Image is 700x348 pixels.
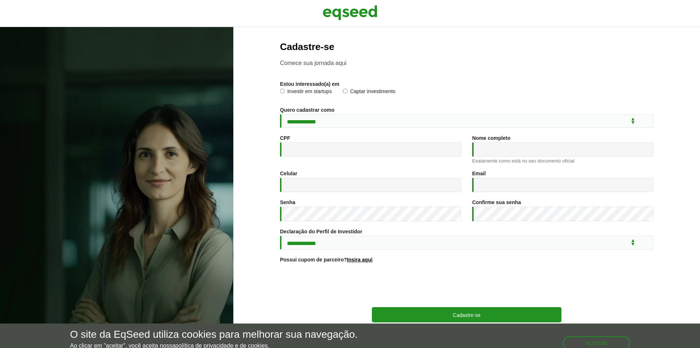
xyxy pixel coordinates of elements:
label: Estou interessado(a) em [280,81,339,87]
h5: O site da EqSeed utiliza cookies para melhorar sua navegação. [70,329,358,340]
h2: Cadastre-se [280,42,653,52]
input: Investir em startups [280,89,285,93]
label: Investir em startups [280,89,332,96]
a: Insira aqui [347,257,373,262]
label: CPF [280,135,290,141]
label: Possui cupom de parceiro? [280,257,373,262]
label: Nome completo [472,135,510,141]
label: Quero cadastrar como [280,107,334,112]
iframe: reCAPTCHA [411,271,522,300]
label: Confirme sua senha [472,200,521,205]
label: Email [472,171,486,176]
div: Exatamente como está no seu documento oficial [472,158,653,163]
label: Captar investimento [343,89,396,96]
button: Cadastre-se [372,307,561,322]
label: Celular [280,171,297,176]
p: Comece sua jornada aqui [280,60,653,66]
img: EqSeed Logo [323,4,377,22]
input: Captar investimento [343,89,347,93]
label: Declaração do Perfil de Investidor [280,229,362,234]
label: Senha [280,200,295,205]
